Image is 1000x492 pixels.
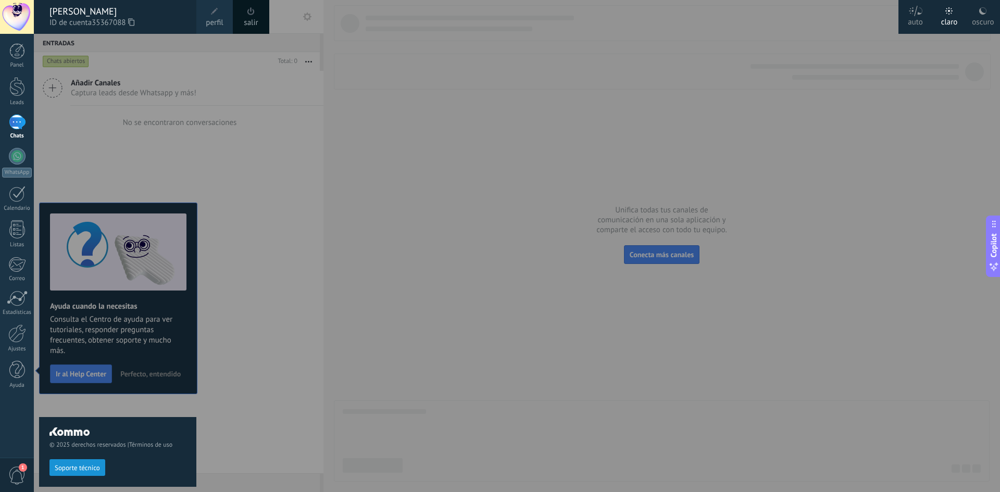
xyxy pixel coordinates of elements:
[972,7,994,34] div: oscuro
[206,17,223,29] span: perfil
[2,275,32,282] div: Correo
[2,346,32,352] div: Ajustes
[908,7,923,34] div: auto
[244,17,258,29] a: salir
[49,17,186,29] span: ID de cuenta
[2,168,32,178] div: WhatsApp
[2,242,32,248] div: Listas
[49,6,186,17] div: [PERSON_NAME]
[2,382,32,389] div: Ayuda
[2,99,32,106] div: Leads
[19,463,27,472] span: 1
[92,17,134,29] span: 35367088
[129,441,172,449] a: Términos de uso
[2,309,32,316] div: Estadísticas
[941,7,958,34] div: claro
[49,441,186,449] span: © 2025 derechos reservados |
[2,62,32,69] div: Panel
[2,205,32,212] div: Calendario
[2,133,32,140] div: Chats
[49,463,105,471] a: Soporte técnico
[49,459,105,476] button: Soporte técnico
[989,233,999,257] span: Copilot
[55,464,100,472] span: Soporte técnico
